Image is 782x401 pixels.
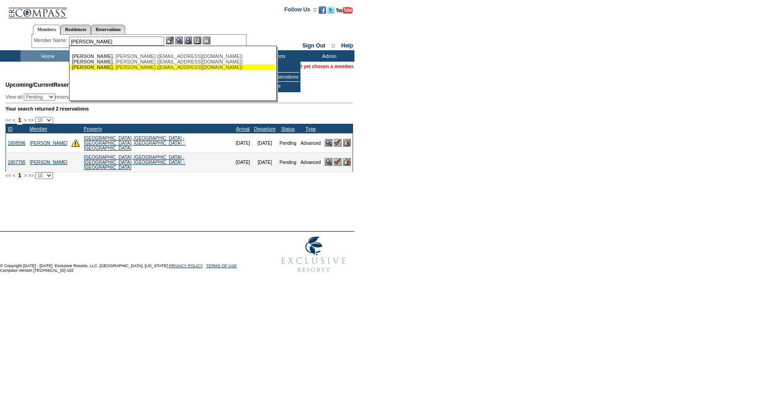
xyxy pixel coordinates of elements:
[252,153,277,172] td: [DATE]
[8,160,26,165] a: 1807795
[193,37,201,44] img: Reservations
[91,25,125,34] a: Reservations
[325,158,332,166] img: View Reservation
[325,139,332,147] img: View Reservation
[327,9,335,15] a: Follow us on Twitter
[302,50,354,62] td: Admin
[298,133,322,153] td: Advanced
[341,42,353,49] a: Help
[343,158,351,166] img: Cancel Reservation
[29,126,47,132] a: Member
[254,126,275,132] a: Departure
[343,139,351,147] img: Cancel Reservation
[60,25,91,34] a: Residences
[12,173,15,178] span: <
[236,126,250,132] a: Arrival
[5,117,11,123] span: <<
[175,37,183,44] img: View
[284,5,317,16] td: Follow Us ::
[34,37,69,44] div: Member Name:
[72,53,112,59] span: [PERSON_NAME]
[84,126,102,132] a: Property
[334,158,342,166] img: Confirm Reservation
[24,173,27,178] span: >
[71,139,80,147] img: There are insufficient days and/or tokens to cover this reservation
[278,153,299,172] td: Pending
[28,117,33,123] span: >>
[327,6,335,14] img: Follow us on Twitter
[184,37,192,44] img: Impersonate
[8,141,26,146] a: 1808586
[5,173,11,178] span: <<
[272,63,354,69] span: You have not yet chosen a member.
[5,106,353,111] div: Your search returned 2 reservations
[33,25,61,35] a: Members
[5,82,88,88] span: Reservations
[281,126,295,132] a: Status
[206,264,237,268] a: TERMS OF USE
[84,155,185,170] a: [GEOGRAPHIC_DATA], [GEOGRAPHIC_DATA] - [GEOGRAPHIC_DATA], [GEOGRAPHIC_DATA] :: [GEOGRAPHIC_DATA]
[336,7,353,14] img: Subscribe to our YouTube Channel
[334,139,342,147] img: Confirm Reservation
[302,42,325,49] a: Sign Out
[72,64,273,70] div: , [PERSON_NAME] ([EMAIL_ADDRESS][DOMAIN_NAME])
[30,160,67,165] a: [PERSON_NAME]
[169,264,203,268] a: PRIVACY POLICY
[8,126,13,132] a: ID
[166,37,174,44] img: b_edit.gif
[332,42,335,49] span: ::
[28,173,33,178] span: >>
[234,153,252,172] td: [DATE]
[21,50,73,62] td: Home
[278,133,299,153] td: Pending
[24,117,27,123] span: >
[12,117,15,123] span: <
[273,232,354,277] img: Exclusive Resorts
[203,37,210,44] img: b_calculator.gif
[72,53,273,59] div: , [PERSON_NAME] ([EMAIL_ADDRESS][DOMAIN_NAME])
[5,94,232,100] div: View all: reservations owned by:
[5,82,54,88] span: Upcoming/Current
[319,6,326,14] img: Become our fan on Facebook
[234,133,252,153] td: [DATE]
[319,9,326,15] a: Become our fan on Facebook
[30,141,67,146] a: [PERSON_NAME]
[252,133,277,153] td: [DATE]
[336,9,353,15] a: Subscribe to our YouTube Channel
[84,136,185,151] a: [GEOGRAPHIC_DATA], [GEOGRAPHIC_DATA] - [GEOGRAPHIC_DATA], [GEOGRAPHIC_DATA] :: [GEOGRAPHIC_DATA]
[72,59,112,64] span: [PERSON_NAME]
[17,116,23,125] span: 1
[17,171,23,180] span: 1
[305,126,316,132] a: Type
[72,59,273,64] div: , [PERSON_NAME] ([EMAIL_ADDRESS][DOMAIN_NAME])
[72,64,112,70] span: [PERSON_NAME]
[298,153,322,172] td: Advanced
